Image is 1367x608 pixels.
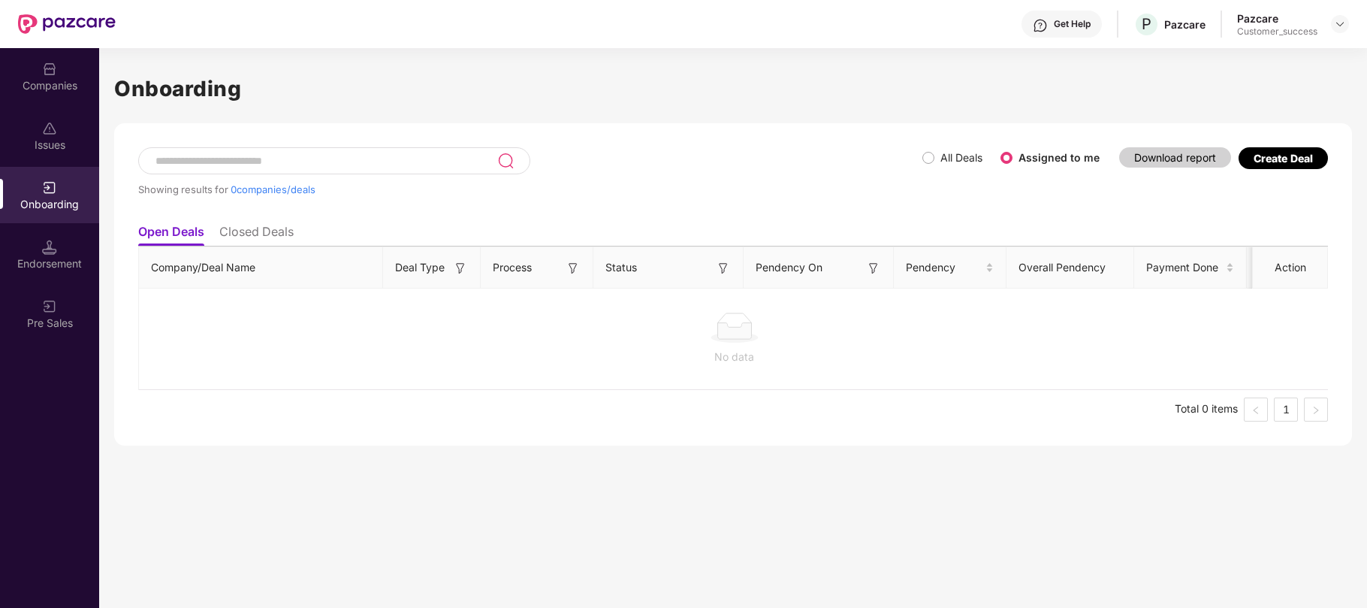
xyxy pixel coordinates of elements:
[1275,398,1297,421] a: 1
[138,183,922,195] div: Showing results for
[716,261,731,276] img: svg+xml;base64,PHN2ZyB3aWR0aD0iMTYiIGhlaWdodD0iMTYiIHZpZXdCb3g9IjAgMCAxNiAxNiIgZmlsbD0ibm9uZSIgeG...
[453,261,468,276] img: svg+xml;base64,PHN2ZyB3aWR0aD0iMTYiIGhlaWdodD0iMTYiIHZpZXdCb3g9IjAgMCAxNiAxNiIgZmlsbD0ibm9uZSIgeG...
[1244,398,1268,422] button: left
[231,183,315,195] span: 0 companies/deals
[151,349,1317,365] div: No data
[1311,406,1320,415] span: right
[1164,17,1206,32] div: Pazcare
[42,240,57,255] img: svg+xml;base64,PHN2ZyB3aWR0aD0iMTQuNSIgaGVpZ2h0PSIxNC41IiB2aWV3Qm94PSIwIDAgMTYgMTYiIGZpbGw9Im5vbm...
[1334,18,1346,30] img: svg+xml;base64,PHN2ZyBpZD0iRHJvcGRvd24tMzJ4MzIiIHhtbG5zPSJodHRwOi8vd3d3LnczLm9yZy8yMDAwL3N2ZyIgd2...
[219,224,294,246] li: Closed Deals
[497,152,515,170] img: svg+xml;base64,PHN2ZyB3aWR0aD0iMjQiIGhlaWdodD0iMjUiIHZpZXdCb3g9IjAgMCAyNCAyNSIgZmlsbD0ibm9uZSIgeG...
[1237,26,1317,38] div: Customer_success
[906,259,982,276] span: Pendency
[1247,247,1344,289] th: Premium Paid
[395,259,445,276] span: Deal Type
[1254,152,1313,165] div: Create Deal
[114,72,1352,105] h1: Onboarding
[605,259,637,276] span: Status
[18,14,116,34] img: New Pazcare Logo
[1304,398,1328,422] button: right
[1134,247,1247,289] th: Payment Done
[940,151,982,164] label: All Deals
[1274,398,1298,422] li: 1
[139,247,383,289] th: Company/Deal Name
[1119,147,1231,168] button: Download report
[493,259,532,276] span: Process
[1244,398,1268,422] li: Previous Page
[566,261,581,276] img: svg+xml;base64,PHN2ZyB3aWR0aD0iMTYiIGhlaWdodD0iMTYiIHZpZXdCb3g9IjAgMCAxNiAxNiIgZmlsbD0ibm9uZSIgeG...
[1018,151,1100,164] label: Assigned to me
[42,299,57,314] img: svg+xml;base64,PHN2ZyB3aWR0aD0iMjAiIGhlaWdodD0iMjAiIHZpZXdCb3g9IjAgMCAyMCAyMCIgZmlsbD0ibm9uZSIgeG...
[1054,18,1091,30] div: Get Help
[1146,259,1223,276] span: Payment Done
[1237,11,1317,26] div: Pazcare
[894,247,1006,289] th: Pendency
[1033,18,1048,33] img: svg+xml;base64,PHN2ZyBpZD0iSGVscC0zMngzMiIgeG1sbnM9Imh0dHA6Ly93d3cudzMub3JnLzIwMDAvc3ZnIiB3aWR0aD...
[42,180,57,195] img: svg+xml;base64,PHN2ZyB3aWR0aD0iMjAiIGhlaWdodD0iMjAiIHZpZXdCb3g9IjAgMCAyMCAyMCIgZmlsbD0ibm9uZSIgeG...
[1006,247,1134,289] th: Overall Pendency
[866,261,881,276] img: svg+xml;base64,PHN2ZyB3aWR0aD0iMTYiIGhlaWdodD0iMTYiIHZpZXdCb3g9IjAgMCAxNiAxNiIgZmlsbD0ibm9uZSIgeG...
[1304,398,1328,422] li: Next Page
[42,62,57,77] img: svg+xml;base64,PHN2ZyBpZD0iQ29tcGFuaWVzIiB4bWxucz0iaHR0cDovL3d3dy53My5vcmcvMjAwMC9zdmciIHdpZHRoPS...
[138,224,204,246] li: Open Deals
[42,121,57,136] img: svg+xml;base64,PHN2ZyBpZD0iSXNzdWVzX2Rpc2FibGVkIiB4bWxucz0iaHR0cDovL3d3dy53My5vcmcvMjAwMC9zdmciIH...
[1253,247,1328,289] th: Action
[756,259,822,276] span: Pendency On
[1142,15,1151,33] span: P
[1251,406,1260,415] span: left
[1175,398,1238,422] li: Total 0 items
